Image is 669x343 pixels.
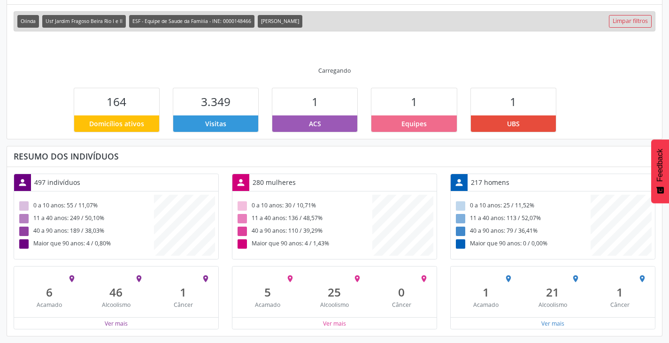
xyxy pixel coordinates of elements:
[308,301,361,309] div: Alcoolismo
[236,177,246,188] i: person
[375,301,429,309] div: Câncer
[156,285,210,299] div: 1
[323,319,346,328] button: Ver mais
[593,285,647,299] div: 1
[135,274,143,283] i: place
[236,200,372,213] div: 0 a 10 anos: 30 / 10,71%
[510,94,516,109] span: 1
[201,274,210,283] i: place
[541,319,565,328] button: Ver mais
[468,174,513,191] div: 217 homens
[420,274,428,283] i: place
[236,225,372,238] div: 40 a 90 anos: 110 / 39,29%
[89,301,143,309] div: Alcoolismo
[318,67,351,75] div: Carregando
[656,149,664,182] span: Feedback
[651,139,669,203] button: Feedback - Mostrar pesquisa
[286,274,294,283] i: place
[312,94,318,109] span: 1
[23,301,77,309] div: Acamado
[459,301,513,309] div: Acamado
[526,301,580,309] div: Alcoolismo
[571,274,580,283] i: place
[17,177,28,188] i: person
[241,285,295,299] div: 5
[309,119,321,129] span: ACS
[401,119,427,129] span: Equipes
[17,200,154,213] div: 0 a 10 anos: 55 / 11,07%
[129,15,254,28] span: ESF - Equipe de Saude da Familia - INE: 0000148466
[526,285,580,299] div: 21
[107,94,126,109] span: 164
[459,285,513,299] div: 1
[507,119,520,129] span: UBS
[454,238,591,251] div: Maior que 90 anos: 0 / 0,00%
[353,274,361,283] i: place
[593,301,647,309] div: Câncer
[236,238,372,251] div: Maior que 90 anos: 4 / 1,43%
[201,94,231,109] span: 3.349
[308,285,361,299] div: 25
[68,274,76,283] i: place
[31,174,84,191] div: 497 indivíduos
[454,200,591,213] div: 0 a 10 anos: 25 / 11,52%
[42,15,126,28] span: Usf Jardim Fragoso Beira Rio I e II
[156,301,210,309] div: Câncer
[17,238,154,251] div: Maior que 90 anos: 4 / 0,80%
[454,225,591,238] div: 40 a 90 anos: 79 / 36,41%
[23,285,77,299] div: 6
[504,274,513,283] i: place
[104,319,128,328] button: Ver mais
[375,285,429,299] div: 0
[454,213,591,225] div: 11 a 40 anos: 113 / 52,07%
[454,177,464,188] i: person
[89,285,143,299] div: 46
[236,213,372,225] div: 11 a 40 anos: 136 / 48,57%
[241,301,295,309] div: Acamado
[609,15,652,28] a: Limpar filtros
[17,15,39,28] span: Olinda
[17,225,154,238] div: 40 a 90 anos: 189 / 38,03%
[638,274,646,283] i: place
[411,94,417,109] span: 1
[89,119,144,129] span: Domicílios ativos
[14,151,655,161] div: Resumo dos indivíduos
[17,213,154,225] div: 11 a 40 anos: 249 / 50,10%
[249,174,299,191] div: 280 mulheres
[258,15,302,28] span: [PERSON_NAME]
[205,119,226,129] span: Visitas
